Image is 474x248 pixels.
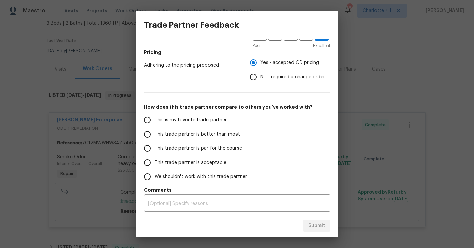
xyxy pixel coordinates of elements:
span: Poor [253,42,261,49]
div: Pricing [250,56,330,84]
span: This trade partner is par for the course [155,145,242,152]
h5: Pricing [144,49,330,56]
span: This is my favorite trade partner [155,117,227,124]
span: This trade partner is better than most [155,131,240,138]
span: Adhering to the pricing proposed [144,62,239,69]
h5: Comments [144,187,330,193]
div: How does this trade partner compare to others you’ve worked with? [144,113,330,184]
span: No - required a change order [260,74,325,81]
h3: Trade Partner Feedback [144,20,239,30]
span: This trade partner is acceptable [155,159,226,166]
h5: How does this trade partner compare to others you’ve worked with? [144,104,330,110]
span: We shouldn't work with this trade partner [155,173,247,181]
span: Yes - accepted OD pricing [260,59,319,66]
span: Excellent [313,42,330,49]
